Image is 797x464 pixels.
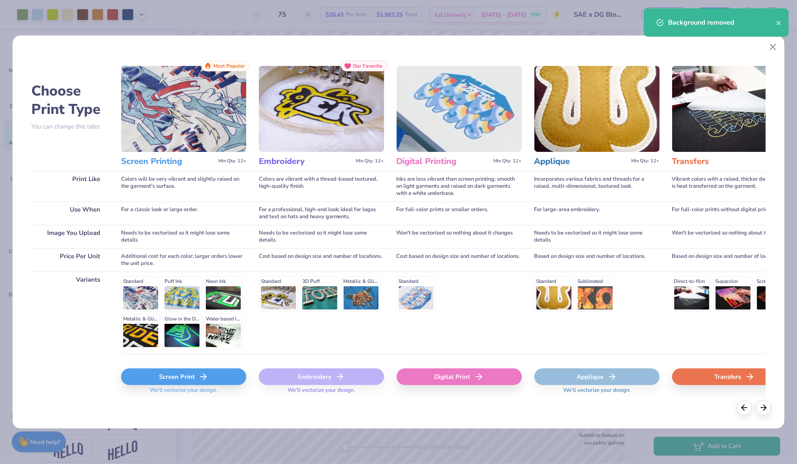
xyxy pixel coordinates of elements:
div: Use When [31,202,109,225]
span: Min Qty: 12+ [494,158,522,164]
img: Screen Printing [121,66,246,152]
div: Won't be vectorized so nothing about it changes [397,225,522,248]
div: Variants [31,272,109,354]
span: Min Qty: 12+ [356,158,384,164]
div: Cost based on design size and number of locations. [259,248,384,272]
div: Applique [534,368,660,385]
div: For full-color prints or smaller orders. [397,202,522,225]
div: Cost based on design size and number of locations. [397,248,522,272]
div: Based on design size and number of locations. [534,248,660,272]
div: Print Like [31,171,109,202]
div: Additional cost for each color; larger orders lower the unit price. [121,248,246,272]
h3: Screen Printing [121,156,215,167]
button: close [776,18,782,28]
h3: Applique [534,156,628,167]
div: Embroidery [259,368,384,385]
div: Image You Upload [31,225,109,248]
div: Needs to be vectorized so it might lose some details [121,225,246,248]
div: Colors are vibrant with a thread-based textured, high-quality finish. [259,171,384,202]
div: Incorporates various fabrics and threads for a raised, multi-dimensional, textured look. [534,171,660,202]
span: We'll vectorize your design. [147,387,220,399]
div: For large-area embroidery. [534,202,660,225]
div: Colors will be very vibrant and slightly raised on the garment's surface. [121,171,246,202]
button: Close [765,39,781,55]
div: Price Per Unit [31,248,109,272]
div: For a classic look or large order. [121,202,246,225]
div: Digital Print [397,368,522,385]
div: Needs to be vectorized so it might lose some details [534,225,660,248]
span: Min Qty: 12+ [218,158,246,164]
span: Min Qty: 12+ [632,158,660,164]
img: Embroidery [259,66,384,152]
span: Most Popular [213,63,245,69]
span: Our Favorite [353,63,383,69]
img: Applique [534,66,660,152]
h2: Choose Print Type [31,82,109,119]
div: Screen Print [121,368,246,385]
div: Needs to be vectorized so it might lose some details [259,225,384,248]
p: You can change this later. [31,123,109,130]
div: Inks are less vibrant than screen printing; smooth on light garments and raised on dark garments ... [397,171,522,202]
img: Digital Printing [397,66,522,152]
div: For a professional, high-end look; ideal for logos and text on hats and heavy garments. [259,202,384,225]
div: Background removed [668,18,776,28]
h3: Embroidery [259,156,353,167]
span: We'll vectorize your design. [284,387,358,399]
span: We'll vectorize your design. [560,387,634,399]
h3: Digital Printing [397,156,491,167]
h3: Transfers [672,156,766,167]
